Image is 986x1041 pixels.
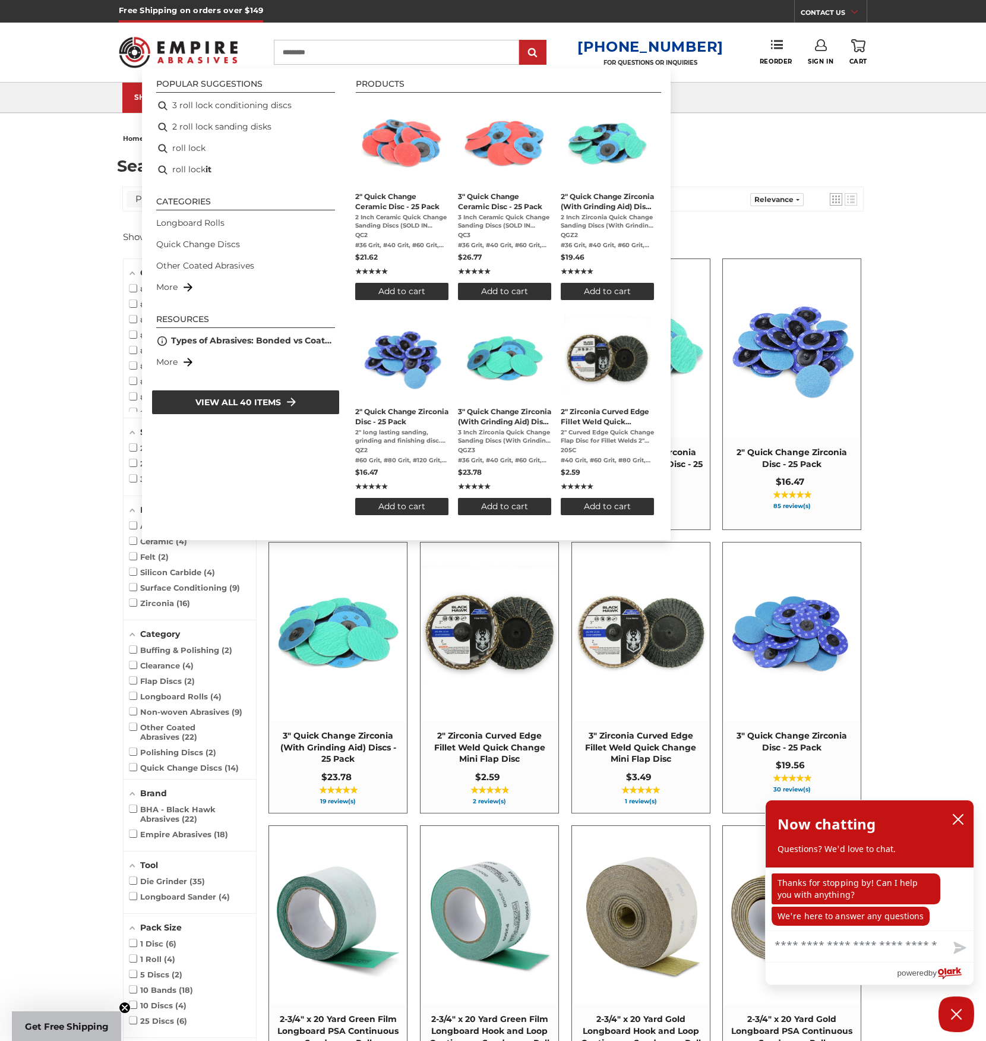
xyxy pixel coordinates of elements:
[176,598,190,608] span: 16
[458,241,551,250] span: #36 Grit, #40 Grit, #60 Grit, #80 Grit, #120 Grit
[458,253,482,261] span: $26.77
[270,564,406,701] img: 3 Inch Quick Change Discs with Grinding Aid
[156,238,240,251] a: Quick Change Discs
[129,970,182,979] span: 5 Discs
[129,598,190,608] span: Zirconia
[275,799,401,805] span: 19 review(s)
[561,241,654,250] span: #36 Grit, #40 Grit, #60 Grit, #80 Grit, #120 Grit
[458,266,491,277] span: ★★★★★
[25,1021,109,1032] span: Get Free Shipping
[151,95,340,116] li: 3 roll lock conditioning discs
[355,100,448,300] a: 2" Quick Change Ceramic Disc - 25 Pack
[129,392,190,402] span: #180 Grit
[897,966,928,980] span: powered
[321,771,352,783] span: $23.78
[210,692,222,701] span: 4
[355,481,388,492] span: ★★★★★
[421,564,558,701] img: BHA 2 inch mini curved edge quick change flap discs
[171,335,335,347] a: Types of Abrasives: Bonded vs Coated vs Non-Woven Abrasives
[129,377,189,386] span: #150 Grit
[172,970,182,979] span: 2
[729,503,855,509] span: 85 review(s)
[129,707,242,717] span: Non-woven Abrasives
[561,468,580,477] span: $2.59
[355,468,378,477] span: $16.47
[723,847,860,984] img: Black Hawk 400 Grit Gold PSA Sandpaper Roll, 2 3/4" wide, for final touches on surfaces.
[561,446,654,455] span: 205C
[458,446,551,455] span: QGZ3
[142,68,671,540] div: Instant Search Results
[778,812,876,836] h2: Now chatting
[129,583,240,592] span: Surface Conditioning
[151,255,340,277] li: Other Coated Abrasives
[129,330,191,340] span: #80 Grit
[129,361,190,371] span: #120 Grit
[421,542,558,813] a: 2" Zirconia Curved Edge Fillet Weld Quick Change Mini Flap Disc
[156,197,335,210] li: Categories
[206,163,211,176] b: it
[129,954,175,964] span: 1 Roll
[184,676,195,686] span: 2
[426,799,552,805] span: 2 review(s)
[458,191,551,212] span: 3" Quick Change Ceramic Disc - 25 Pack
[219,892,230,901] span: 4
[164,954,175,964] span: 4
[129,829,228,839] span: Empire Abrasives
[123,134,144,143] span: home
[621,786,660,795] span: ★★★★★
[355,241,448,250] span: #36 Grit, #40 Grit, #60 Grit, #80 Grit, #120 Grit
[723,564,860,701] img: Set of 3-inch Metalworking Discs in 80 Grit, quick-change Zirconia abrasive by Empire Abrasives, ...
[355,428,448,445] span: 2" long lasting sanding, grinding and finishing disc. Lasts twice as long as Aluminum Oxide alter...
[156,80,335,93] li: Popular suggestions
[206,747,216,757] span: 2
[577,59,723,67] p: FOR QUESTIONS OR INQUIRIES
[129,723,250,742] span: Other Coated Abrasives
[773,774,811,783] span: ★★★★★
[319,786,358,795] span: ★★★★★
[182,732,197,742] span: 22
[776,759,805,771] span: $19.56
[151,330,340,352] li: Types of Abrasives: Bonded vs Coated vs Non-Woven Abrasives
[572,542,710,813] a: 3" Zirconia Curved Edge Fillet Weld Quick Change Mini Flap Disc
[12,1011,121,1041] div: Get Free ShippingClose teaser
[156,315,335,328] li: Resources
[151,116,340,138] li: 2 roll lock sanding disks
[359,100,445,186] img: 2 inch quick change sanding disc Ceramic
[556,310,659,520] li: 2" Zirconia Curved Edge Fillet Weld Quick Change Mini Flap Disc
[129,805,250,824] span: BHA - Black Hawk Abrasives
[123,231,266,242] div: Showing results for " "
[151,390,340,415] li: View all 40 items
[766,867,974,930] div: chat
[561,428,654,445] span: 2" Curved Edge Quick Change Flap Disc for Fillet Welds 2" Quick Change (Type R) Zirconia Curved E...
[765,800,974,985] div: olark chatbox
[195,396,281,409] span: View all 40 items
[458,283,551,300] button: Add to cart
[119,1002,131,1014] button: Close teaser
[561,315,654,515] a: 2" Zirconia Curved Edge Fillet Weld Quick Change Mini Flap Disc
[355,456,448,465] span: #60 Grit, #80 Grit, #120 Grit, #40 Grit
[760,39,792,65] a: Reorder
[475,771,500,783] span: $2.59
[355,266,388,277] span: ★★★★★
[453,310,556,520] li: 3" Quick Change Zirconia (With Grinding Aid) Discs - 25 Pack
[897,963,974,985] a: Powered by Olark
[350,95,453,305] li: 2" Quick Change Ceramic Disc - 25 Pack
[556,95,659,305] li: 2" Quick Change Zirconia (With Grinding Aid) Disc - 25 Pack
[355,498,448,515] button: Add to cart
[129,299,188,309] span: #40 Grit
[729,730,855,753] span: 3" Quick Change Zirconia Disc - 25 Pack
[561,100,654,300] a: 2" Quick Change Zirconia (With Grinding Aid) Disc - 25 Pack
[222,645,232,655] span: 2
[801,6,867,23] a: CONTACT US
[944,935,974,962] button: Send message
[140,267,213,278] span: Choose Your Grit
[578,730,704,765] span: 3" Zirconia Curved Edge Fillet Weld Quick Change Mini Flap Disc
[577,38,723,55] a: [PHONE_NUMBER]
[355,283,448,300] button: Add to cart
[232,707,242,717] span: 9
[355,253,378,261] span: $21.62
[140,504,176,515] span: Material
[140,788,167,799] span: Brand
[166,939,176,948] span: 6
[426,730,552,765] span: 2" Zirconia Curved Edge Fillet Weld Quick Change Mini Flap Disc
